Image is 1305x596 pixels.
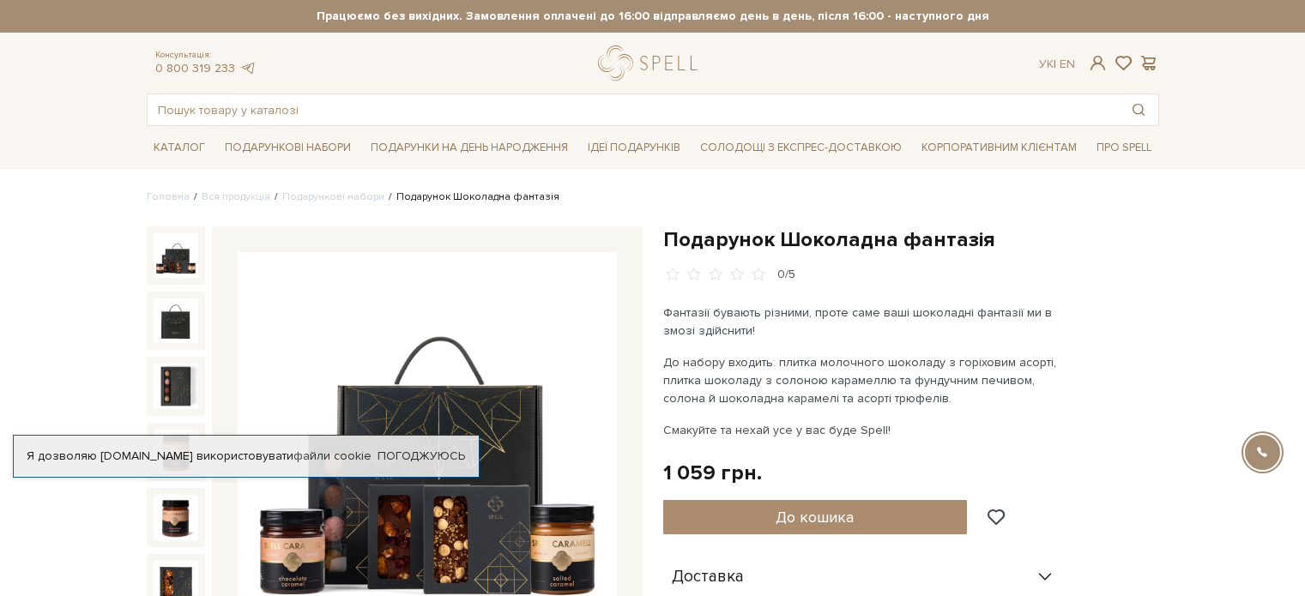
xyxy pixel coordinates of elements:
[776,508,854,527] span: До кошика
[693,133,909,162] a: Солодощі з експрес-доставкою
[154,430,198,474] img: Подарунок Шоколадна фантазія
[364,135,575,161] a: Подарунки на День народження
[154,364,198,408] img: Подарунок Шоколадна фантазія
[155,50,257,61] span: Консультація:
[1119,94,1158,125] button: Пошук товару у каталозі
[598,45,705,81] a: logo
[663,226,1159,253] h1: Подарунок Шоколадна фантазія
[154,298,198,343] img: Подарунок Шоколадна фантазія
[384,190,559,205] li: Подарунок Шоколадна фантазія
[663,304,1066,340] p: Фантазії бувають різними, проте саме ваші шоколадні фантазії ми в змозі здійснити!
[154,495,198,539] img: Подарунок Шоколадна фантазія
[218,135,358,161] a: Подарункові набори
[663,421,1066,439] p: Смакуйте та нехай усе у вас буде Spell!
[1090,135,1158,161] a: Про Spell
[1054,57,1056,71] span: |
[777,267,795,283] div: 0/5
[147,135,212,161] a: Каталог
[378,449,465,464] a: Погоджуюсь
[293,449,372,463] a: файли cookie
[239,61,257,75] a: telegram
[202,190,270,203] a: Вся продукція
[672,569,744,585] span: Доставка
[147,9,1159,24] strong: Працюємо без вихідних. Замовлення оплачені до 16:00 відправляємо день в день, після 16:00 - насту...
[1039,57,1075,72] div: Ук
[663,500,968,534] button: До кошика
[282,190,384,203] a: Подарункові набори
[581,135,687,161] a: Ідеї подарунків
[915,135,1084,161] a: Корпоративним клієнтам
[154,233,198,278] img: Подарунок Шоколадна фантазія
[663,353,1066,407] p: До набору входить: плитка молочного шоколаду з горіховим асорті, плитка шоколаду з солоною караме...
[1060,57,1075,71] a: En
[14,449,479,464] div: Я дозволяю [DOMAIN_NAME] використовувати
[155,61,235,75] a: 0 800 319 233
[147,190,190,203] a: Головна
[148,94,1119,125] input: Пошук товару у каталозі
[663,460,762,486] div: 1 059 грн.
